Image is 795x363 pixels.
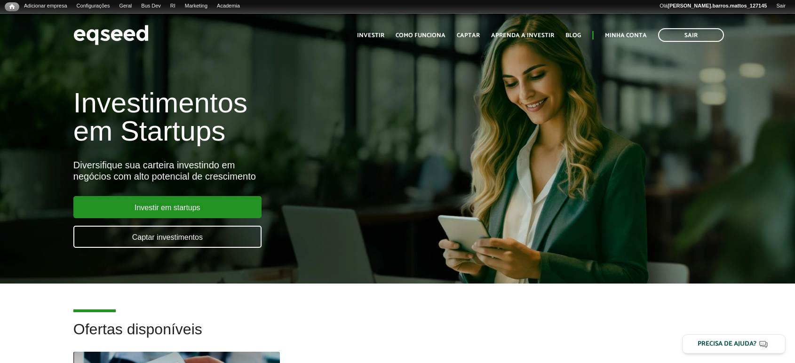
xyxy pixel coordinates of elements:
a: Sair [771,2,790,10]
div: Diversifique sua carteira investindo em negócios com alto potencial de crescimento [73,159,457,182]
a: Academia [212,2,245,10]
h2: Ofertas disponíveis [73,321,722,352]
a: Olá[PERSON_NAME].barros.mattos_127145 [655,2,771,10]
a: Captar investimentos [73,226,262,248]
a: Adicionar empresa [19,2,72,10]
a: Sair [658,28,724,42]
a: Bus Dev [136,2,166,10]
a: Investir em startups [73,196,262,218]
img: EqSeed [73,23,149,47]
a: RI [166,2,180,10]
a: Como funciona [396,32,445,39]
a: Configurações [72,2,115,10]
strong: [PERSON_NAME].barros.mattos_127145 [668,3,767,8]
a: Blog [565,32,581,39]
a: Investir [357,32,384,39]
a: Aprenda a investir [491,32,554,39]
a: Captar [457,32,480,39]
span: Início [9,3,15,10]
h1: Investimentos em Startups [73,89,457,145]
a: Início [5,2,19,11]
a: Marketing [180,2,212,10]
a: Minha conta [605,32,647,39]
a: Geral [114,2,136,10]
